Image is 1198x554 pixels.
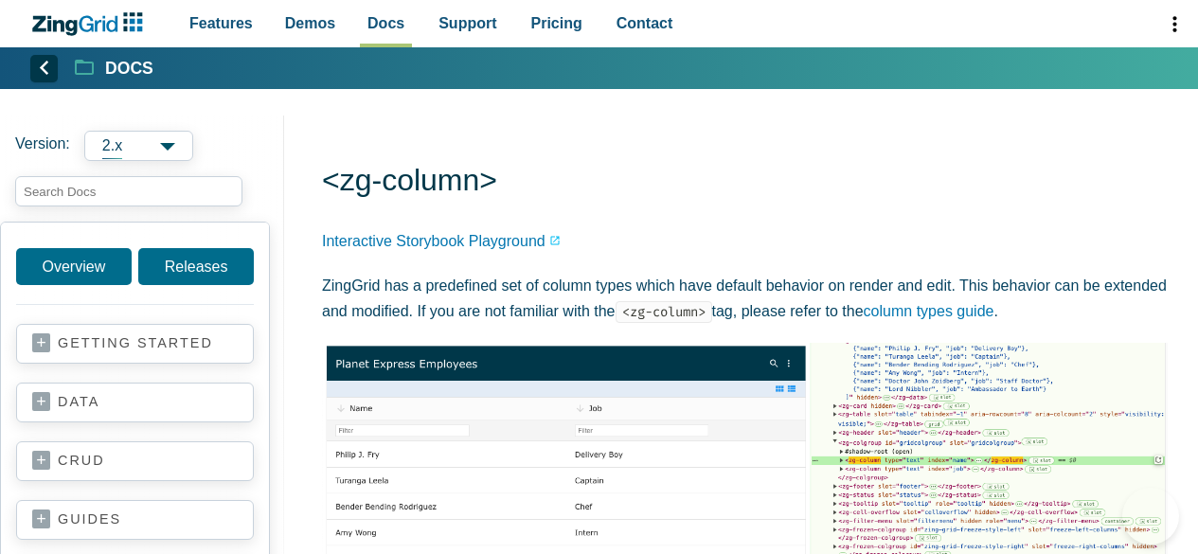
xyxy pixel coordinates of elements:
[322,273,1168,324] p: ZingGrid has a predefined set of column types which have default behavior on render and edit. Thi...
[105,61,153,78] strong: Docs
[864,303,994,319] a: column types guide
[322,161,1168,204] h1: <zg-column>
[16,248,132,285] a: Overview
[1122,488,1179,545] iframe: Toggle Customer Support
[367,10,404,36] span: Docs
[32,452,238,471] a: crud
[189,10,253,36] span: Features
[30,12,152,36] a: ZingChart Logo. Click to return to the homepage
[138,248,254,285] a: Releases
[531,10,582,36] span: Pricing
[438,10,496,36] span: Support
[322,228,561,254] a: Interactive Storybook Playground
[15,131,269,161] label: Versions
[32,393,238,412] a: data
[15,176,242,206] input: search input
[15,131,70,161] span: Version:
[617,10,673,36] span: Contact
[75,57,153,80] a: Docs
[616,301,712,323] code: <zg-column>
[32,334,238,353] a: getting started
[285,10,335,36] span: Demos
[32,510,238,529] a: guides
